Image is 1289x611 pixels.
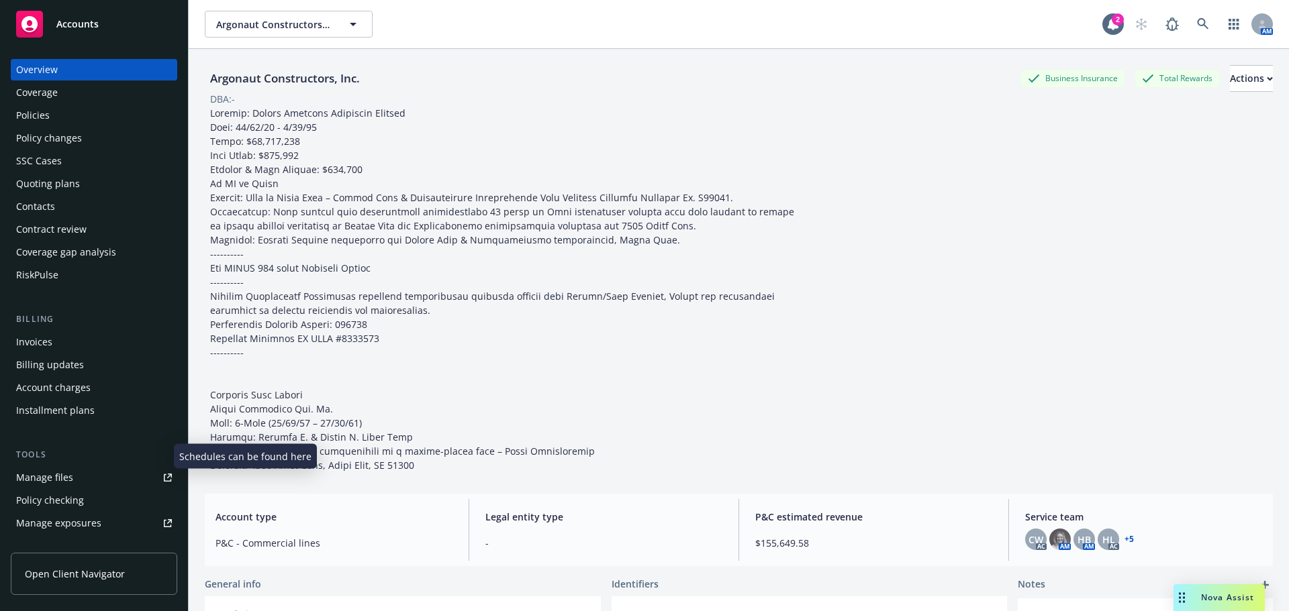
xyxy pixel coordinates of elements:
div: RiskPulse [16,264,58,286]
div: Actions [1230,66,1273,91]
div: Tools [11,448,177,461]
a: Start snowing [1128,11,1155,38]
a: Report a Bug [1159,11,1186,38]
div: DBA: - [210,92,235,106]
div: SSC Cases [16,150,62,172]
div: Quoting plans [16,173,80,195]
span: Open Client Navigator [25,567,125,581]
div: Coverage [16,82,58,103]
span: General info [205,577,261,591]
div: Business Insurance [1021,70,1125,87]
a: Account charges [11,377,177,398]
div: Installment plans [16,400,95,421]
a: +5 [1125,535,1134,543]
button: Actions [1230,65,1273,92]
div: Policies [16,105,50,126]
a: Contacts [11,196,177,217]
span: Nova Assist [1201,592,1254,603]
div: 2 [1112,13,1124,25]
span: Argonaut Constructors, Inc. [216,17,332,32]
div: Manage files [16,467,73,488]
a: Policies [11,105,177,126]
span: $155,649.58 [755,536,992,550]
button: Argonaut Constructors, Inc. [205,11,373,38]
span: Account type [216,510,452,524]
a: Installment plans [11,400,177,421]
div: Overview [16,59,58,80]
span: HB [1078,533,1091,547]
a: Overview [11,59,177,80]
span: HL [1102,533,1115,547]
div: Manage certificates [16,535,104,557]
div: Argonaut Constructors, Inc. [205,70,365,87]
a: Policy changes [11,127,177,149]
span: Loremip: Dolors Ametcons Adipiscin Elitsed Doei: 44/62/20 - 4/39/95 Tempo: $68,717,238 Inci Utlab... [210,107,797,471]
span: Service team [1025,510,1262,524]
button: Nova Assist [1174,584,1265,611]
a: Contract review [11,219,177,240]
div: Contacts [16,196,55,217]
a: RiskPulse [11,264,177,286]
a: Manage files [11,467,177,488]
a: Quoting plans [11,173,177,195]
div: Invoices [16,331,52,353]
div: Account charges [16,377,91,398]
span: P&C - Commercial lines [216,536,452,550]
a: Invoices [11,331,177,353]
div: Coverage gap analysis [16,241,116,263]
a: Accounts [11,5,177,43]
div: Billing [11,313,177,326]
a: Coverage [11,82,177,103]
span: - [485,536,722,550]
a: add [1257,577,1273,593]
div: Total Rewards [1135,70,1219,87]
a: Policy checking [11,490,177,511]
a: Billing updates [11,354,177,376]
div: Policy checking [16,490,84,511]
div: Contract review [16,219,87,240]
a: Switch app [1221,11,1247,38]
a: SSC Cases [11,150,177,172]
span: CW [1029,533,1043,547]
a: Manage exposures [11,512,177,534]
span: Legal entity type [485,510,722,524]
div: Billing updates [16,354,84,376]
span: Identifiers [612,577,659,591]
div: Policy changes [16,127,82,149]
span: P&C estimated revenue [755,510,992,524]
span: Notes [1018,577,1045,593]
div: Manage exposures [16,512,101,534]
a: Search [1190,11,1216,38]
div: Drag to move [1174,584,1190,611]
img: photo [1049,529,1071,550]
a: Manage certificates [11,535,177,557]
span: Accounts [56,19,99,30]
a: Coverage gap analysis [11,241,177,263]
